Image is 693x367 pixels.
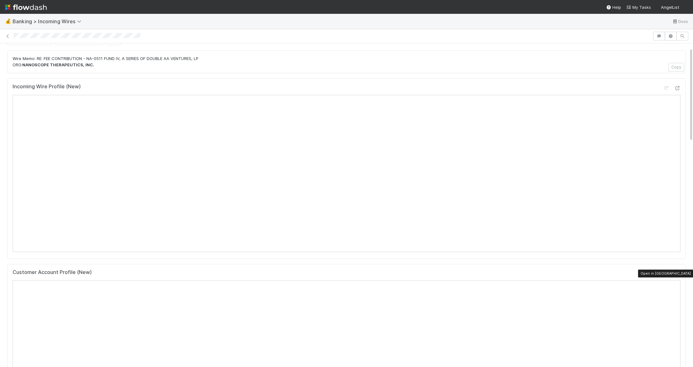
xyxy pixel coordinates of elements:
[22,62,94,67] strong: NANOSCOPE THERAPEUTICS, INC.
[13,95,680,252] iframe: To enrich screen reader interactions, please activate Accessibility in Grammarly extension settings
[13,269,92,276] h5: Customer Account Profile (New)
[626,5,651,10] span: My Tasks
[626,4,651,10] a: My Tasks
[5,2,47,13] img: logo-inverted-e16ddd16eac7371096b0.svg
[13,18,84,25] span: Banking > Incoming Wires
[5,19,11,24] span: 💰
[661,5,679,10] span: AngelList
[13,56,680,68] p: Wire Memo: RE: FEE CONTRIBUTION - NA-0511 FUND IV, A SERIES OF DOUBLE AA VENTURES, LP ORG:
[669,63,684,72] button: Copy
[606,4,621,10] div: Help
[13,84,81,90] h5: Incoming Wire Profile (New)
[682,4,688,11] img: avatar_abca0ba5-4208-44dd-8897-90682736f166.png
[672,18,688,25] a: Docs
